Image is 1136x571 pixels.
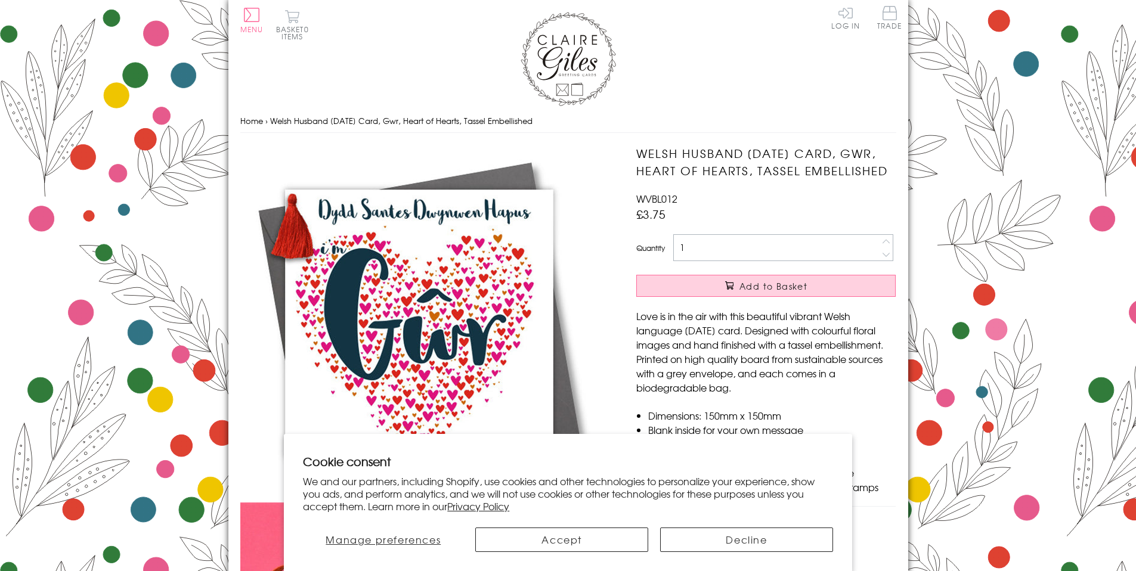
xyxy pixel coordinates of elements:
[303,527,463,552] button: Manage preferences
[475,527,648,552] button: Accept
[636,191,677,206] span: WVBL012
[240,115,263,126] a: Home
[831,6,860,29] a: Log In
[240,109,896,134] nav: breadcrumbs
[877,6,902,32] a: Trade
[739,280,807,292] span: Add to Basket
[240,145,598,502] img: Welsh Husband Valentine's Day Card, Gwr, Heart of Hearts, Tassel Embellished
[648,423,896,437] li: Blank inside for your own message
[660,527,833,552] button: Decline
[326,532,441,547] span: Manage preferences
[447,499,509,513] a: Privacy Policy
[240,24,264,35] span: Menu
[636,206,665,222] span: £3.75
[276,10,309,40] button: Basket0 items
[270,115,533,126] span: Welsh Husband [DATE] Card, Gwr, Heart of Hearts, Tassel Embellished
[636,309,896,395] p: Love is in the air with this beautiful vibrant Welsh language [DATE] card. Designed with colourfu...
[303,475,833,512] p: We and our partners, including Shopify, use cookies and other technologies to personalize your ex...
[636,145,896,179] h1: Welsh Husband [DATE] Card, Gwr, Heart of Hearts, Tassel Embellished
[877,6,902,29] span: Trade
[648,408,896,423] li: Dimensions: 150mm x 150mm
[636,275,896,297] button: Add to Basket
[265,115,268,126] span: ›
[636,243,665,253] label: Quantity
[303,453,833,470] h2: Cookie consent
[521,12,616,106] img: Claire Giles Greetings Cards
[281,24,309,42] span: 0 items
[240,8,264,33] button: Menu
